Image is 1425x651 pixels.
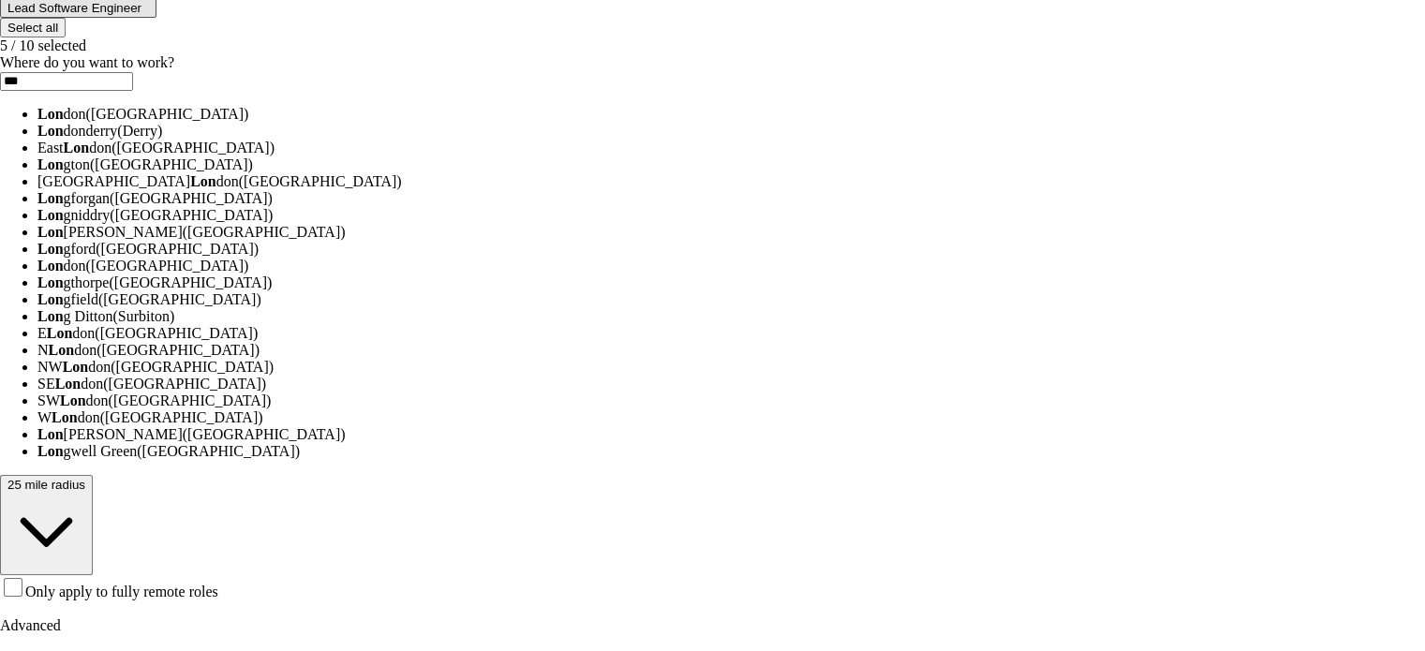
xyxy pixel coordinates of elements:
span: ([GEOGRAPHIC_DATA]) [239,173,402,189]
li: [PERSON_NAME] [37,224,1425,241]
li: gford [37,241,1425,258]
span: ([GEOGRAPHIC_DATA]) [90,156,253,172]
strong: Lon [37,258,64,274]
strong: Lon [37,207,64,223]
span: ([GEOGRAPHIC_DATA]) [111,359,274,375]
strong: Lon [52,409,78,425]
li: W don [37,409,1425,426]
span: ([GEOGRAPHIC_DATA]) [110,207,273,223]
strong: Lon [47,325,73,341]
li: gthorpe [37,274,1425,291]
span: ([GEOGRAPHIC_DATA]) [96,241,259,257]
li: [PERSON_NAME] [37,426,1425,443]
li: gniddry [37,207,1425,224]
strong: Lon [37,241,64,257]
strong: Lon [37,426,64,442]
li: gfield [37,291,1425,308]
span: ([GEOGRAPHIC_DATA]) [96,342,260,358]
span: ([GEOGRAPHIC_DATA]) [109,392,272,408]
span: ([GEOGRAPHIC_DATA]) [86,258,249,274]
span: ([GEOGRAPHIC_DATA]) [98,291,261,307]
strong: Lon [37,308,64,324]
span: ([GEOGRAPHIC_DATA]) [110,190,273,206]
span: (Derry) [117,123,162,139]
li: N don [37,342,1425,359]
li: gton [37,156,1425,173]
strong: Lon [37,224,64,240]
span: ([GEOGRAPHIC_DATA]) [103,376,266,392]
strong: Lon [64,140,90,155]
strong: Lon [37,156,64,172]
input: Only apply to fully remote roles [4,578,22,597]
strong: Lon [60,392,86,408]
span: ([GEOGRAPHIC_DATA]) [111,140,275,155]
li: gforgan [37,190,1425,207]
strong: Lon [63,359,89,375]
strong: Lon [190,173,216,189]
strong: Lon [49,342,75,358]
span: ([GEOGRAPHIC_DATA]) [137,443,300,459]
strong: Lon [37,274,64,290]
li: don [37,258,1425,274]
span: (Surbiton) [112,308,174,324]
li: NW don [37,359,1425,376]
strong: Lon [37,443,64,459]
span: ([GEOGRAPHIC_DATA]) [95,325,258,341]
li: don [37,106,1425,123]
span: ([GEOGRAPHIC_DATA]) [109,274,272,290]
li: g Ditton [37,308,1425,325]
li: [GEOGRAPHIC_DATA] don [37,173,1425,190]
span: ([GEOGRAPHIC_DATA]) [183,224,346,240]
li: donderry [37,123,1425,140]
li: E don [37,325,1425,342]
span: ([GEOGRAPHIC_DATA]) [183,426,346,442]
li: gwell Green [37,443,1425,460]
span: 25 mile radius [7,478,85,492]
strong: Lon [37,123,64,139]
strong: Lon [55,376,82,392]
span: ([GEOGRAPHIC_DATA]) [86,106,249,122]
li: East don [37,140,1425,156]
span: Only apply to fully remote roles [25,584,218,599]
strong: Lon [37,291,64,307]
strong: Lon [37,190,64,206]
span: Lead Software Engineer [7,1,141,15]
li: SE don [37,376,1425,392]
span: ([GEOGRAPHIC_DATA]) [100,409,263,425]
li: SW don [37,392,1425,409]
strong: Lon [37,106,64,122]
